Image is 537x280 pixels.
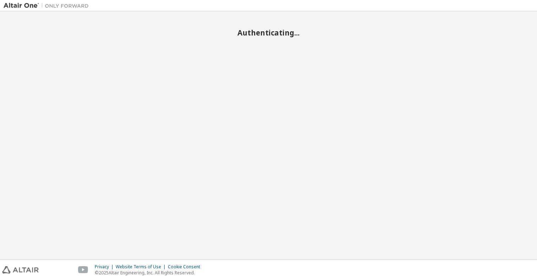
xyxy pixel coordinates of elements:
h2: Authenticating... [4,28,533,37]
div: Cookie Consent [168,264,204,270]
img: youtube.svg [78,266,88,274]
p: © 2025 Altair Engineering, Inc. All Rights Reserved. [95,270,204,276]
img: Altair One [4,2,92,9]
div: Website Terms of Use [116,264,168,270]
div: Privacy [95,264,116,270]
img: altair_logo.svg [2,266,39,274]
